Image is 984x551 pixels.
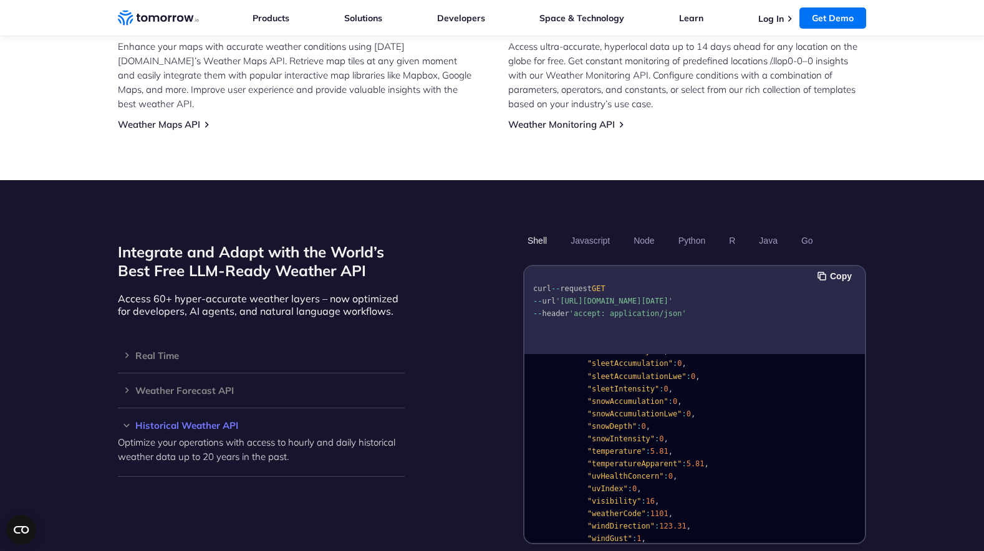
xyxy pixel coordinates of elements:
button: Java [755,230,782,251]
a: Log In [758,13,784,24]
span: : [682,410,686,418]
span: 123.31 [659,522,686,530]
span: , [705,459,709,468]
span: : [664,472,668,481]
h2: Integrate and Adapt with the World’s Best Free LLM-Ready Weather API [118,242,405,280]
span: , [677,397,682,406]
span: 0 [632,484,637,493]
span: : [655,434,659,443]
span: 1 [637,534,641,543]
span: "uvHealthConcern" [587,472,664,481]
a: Developers [437,12,485,24]
span: : [687,372,691,381]
span: 16 [646,497,655,505]
span: : [646,447,650,456]
span: 0 [641,422,645,431]
span: : [668,397,673,406]
h3: Real Time [118,351,405,360]
span: : [646,509,650,518]
span: , [664,434,668,443]
span: 5.81 [687,459,705,468]
a: Products [253,12,289,24]
span: : [655,522,659,530]
span: , [695,372,700,381]
a: Learn [679,12,703,24]
button: Shell [523,230,551,251]
span: , [655,497,659,505]
span: , [687,522,691,530]
span: : [632,534,637,543]
span: "snowAccumulation" [587,397,668,406]
span: , [637,484,641,493]
span: -- [551,284,560,293]
span: 0 [668,472,673,481]
a: Get Demo [799,7,866,29]
span: , [641,534,645,543]
span: "temperatureApparent" [587,459,682,468]
a: Space & Technology [539,12,624,24]
span: , [673,472,677,481]
span: GET [592,284,605,293]
span: , [668,509,673,518]
span: "sleetAccumulation" [587,359,673,368]
button: Javascript [566,230,614,251]
span: , [682,359,686,368]
span: "windGust" [587,534,632,543]
span: 5.81 [650,447,668,456]
span: 'accept: application/json' [569,309,687,318]
span: -- [533,297,542,305]
span: -- [533,309,542,318]
button: Copy [818,269,856,283]
h3: Weather Forecast API [118,386,405,395]
span: 0 [687,410,691,418]
span: "sleetIntensity" [587,385,660,393]
a: Weather Maps API [118,118,200,130]
a: Solutions [344,12,382,24]
span: url [542,297,556,305]
span: , [668,385,673,393]
span: , [668,447,673,456]
span: 0 [664,385,668,393]
button: R [725,230,740,251]
span: : [641,497,645,505]
span: "temperature" [587,447,646,456]
button: Go [797,230,818,251]
span: : [682,459,686,468]
a: Weather Monitoring API [508,118,615,130]
p: Access ultra-accurate, hyperlocal data up to 14 days ahead for any location on the globe for free... [508,39,866,111]
span: 1101 [650,509,668,518]
button: Python [674,230,710,251]
span: "visibility" [587,497,642,505]
span: header [542,309,569,318]
span: "sleetAccumulationLwe" [587,372,687,381]
span: 0 [691,372,695,381]
h3: Historical Weather API [118,421,405,430]
p: Optimize your operations with access to hourly and daily historical weather data up to 20 years i... [118,435,405,464]
button: Node [629,230,658,251]
span: "snowDepth" [587,422,637,431]
span: : [673,359,677,368]
span: "snowAccumulationLwe" [587,410,682,418]
span: , [646,422,650,431]
span: "snowIntensity" [587,434,655,443]
span: curl [533,284,551,293]
span: : [637,422,641,431]
span: request [560,284,592,293]
span: : [628,484,632,493]
span: '[URL][DOMAIN_NAME][DATE]' [556,297,673,305]
span: : [659,385,663,393]
p: Access 60+ hyper-accurate weather layers – now optimized for developers, AI agents, and natural l... [118,292,405,317]
a: Home link [118,9,199,27]
p: Enhance your maps with accurate weather conditions using [DATE][DOMAIN_NAME]’s Weather Maps API. ... [118,39,476,111]
button: Open CMP widget [6,515,36,545]
span: , [691,410,695,418]
span: "uvIndex" [587,484,628,493]
span: 0 [659,434,663,443]
span: "weatherCode" [587,509,646,518]
span: 0 [673,397,677,406]
span: "windDirection" [587,522,655,530]
span: 0 [677,359,682,368]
